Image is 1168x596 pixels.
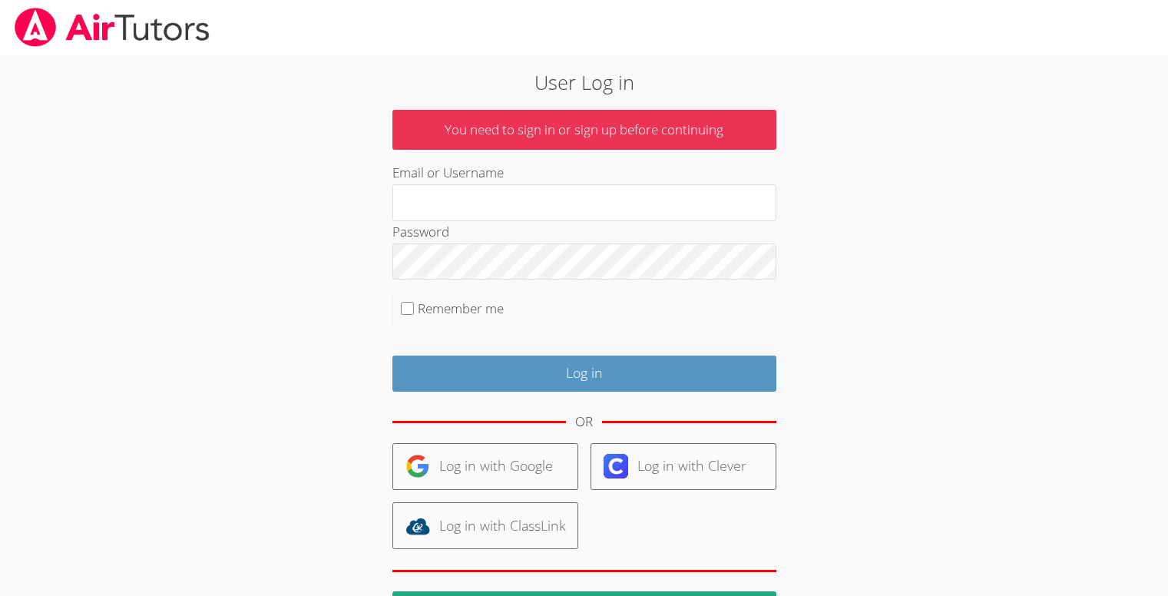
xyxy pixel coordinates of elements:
a: Log in with Clever [591,443,776,490]
input: Log in [392,356,776,392]
label: Password [392,223,449,240]
a: Log in with ClassLink [392,502,578,549]
img: clever-logo-6eab21bc6e7a338710f1a6ff85c0baf02591cd810cc4098c63d3a4b26e2feb20.svg [604,454,628,478]
label: Remember me [418,300,504,317]
div: OR [575,411,593,433]
img: classlink-logo-d6bb404cc1216ec64c9a2012d9dc4662098be43eaf13dc465df04b49fa7ab582.svg [405,514,430,538]
label: Email or Username [392,164,504,181]
a: Log in with Google [392,443,578,490]
img: airtutors_banner-c4298cdbf04f3fff15de1276eac7730deb9818008684d7c2e4769d2f7ddbe033.png [13,8,211,47]
h2: User Log in [269,68,899,97]
img: google-logo-50288ca7cdecda66e5e0955fdab243c47b7ad437acaf1139b6f446037453330a.svg [405,454,430,478]
p: You need to sign in or sign up before continuing [392,110,776,151]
